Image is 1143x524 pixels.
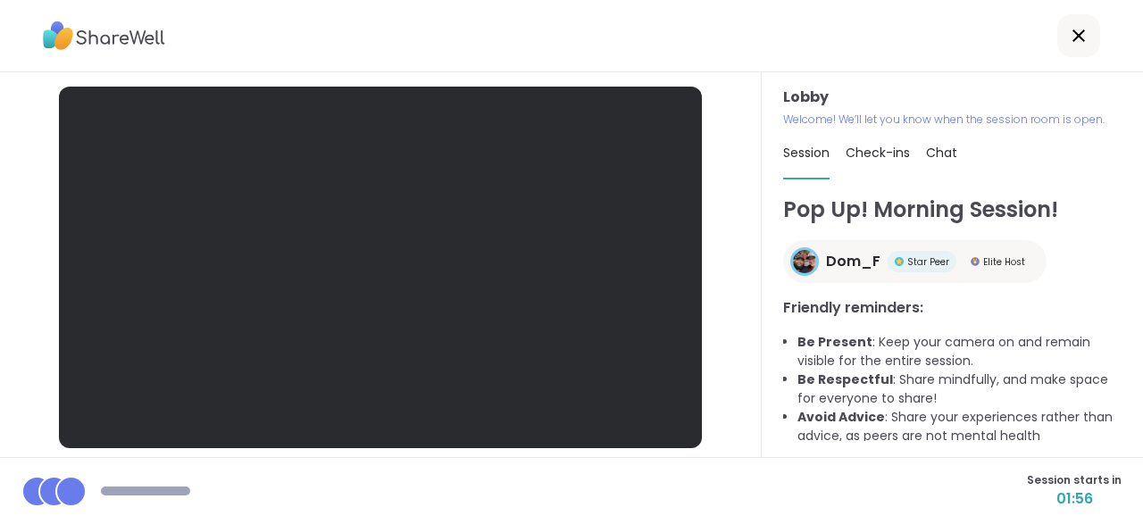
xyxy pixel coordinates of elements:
li: : Share mindfully, and make space for everyone to share! [797,370,1122,408]
img: Star Peer [895,257,904,266]
span: Star Peer [907,255,949,269]
span: Session [783,144,830,162]
a: Dom_FDom_FStar PeerStar PeerElite HostElite Host [783,240,1047,283]
span: Session starts in [1027,472,1122,488]
b: Avoid Advice [797,408,885,426]
img: Elite Host [971,257,980,266]
li: : Share your experiences rather than advice, as peers are not mental health professionals. [797,408,1122,464]
span: Chat [926,144,957,162]
span: Dom_F [826,251,880,272]
img: Dom_F [793,250,816,273]
li: : Keep your camera on and remain visible for the entire session. [797,333,1122,370]
h3: Friendly reminders: [783,297,1122,319]
img: ShareWell Logo [43,15,165,56]
span: 01:56 [1027,488,1122,510]
h3: Lobby [783,87,1122,108]
p: Welcome! We’ll let you know when the session room is open. [783,112,1122,128]
b: Be Respectful [797,370,893,388]
b: Be Present [797,333,872,351]
h1: Pop Up! Morning Session! [783,194,1122,226]
span: Check-ins [846,144,910,162]
span: Elite Host [983,255,1025,269]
